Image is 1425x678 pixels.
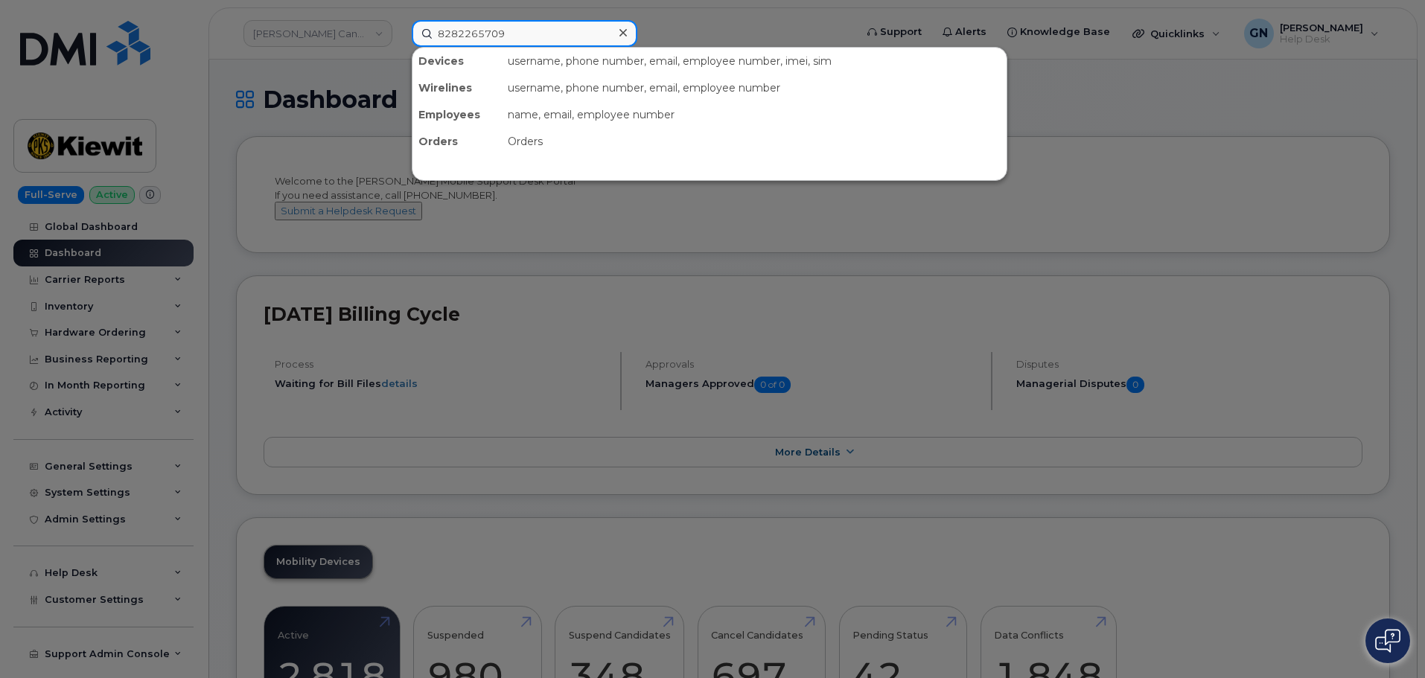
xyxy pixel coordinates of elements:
[412,101,502,128] div: Employees
[412,48,502,74] div: Devices
[412,74,502,101] div: Wirelines
[502,101,1007,128] div: name, email, employee number
[412,128,502,155] div: Orders
[1375,629,1400,653] img: Open chat
[502,48,1007,74] div: username, phone number, email, employee number, imei, sim
[502,74,1007,101] div: username, phone number, email, employee number
[502,128,1007,155] div: Orders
